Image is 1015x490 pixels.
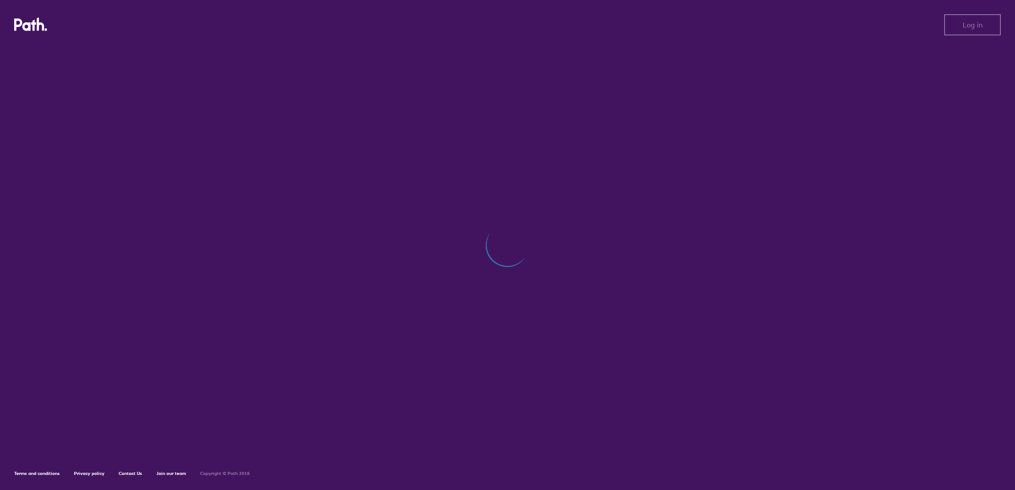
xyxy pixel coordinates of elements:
a: Privacy policy [74,471,105,476]
h6: Copyright © Path 2018 [200,471,250,476]
a: Terms and conditions [14,471,60,476]
span: Log in [963,21,983,29]
a: Join our team [156,471,186,476]
button: Log in [944,14,1001,35]
a: Contact Us [119,471,142,476]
